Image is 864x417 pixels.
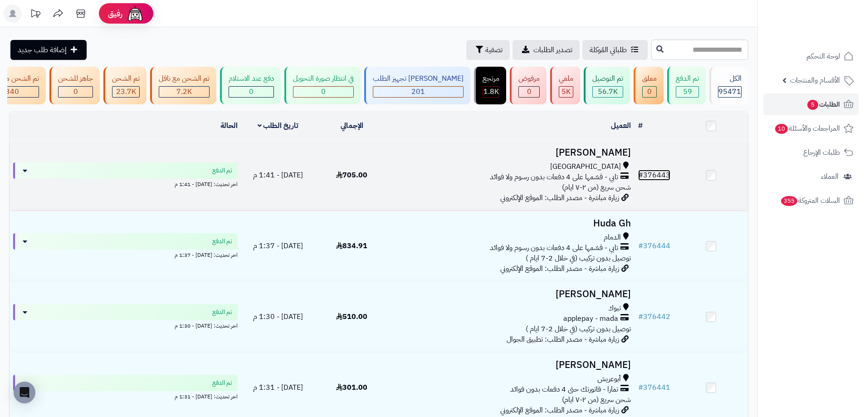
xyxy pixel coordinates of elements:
div: 0 [229,87,273,97]
a: لوحة التحكم [763,45,859,67]
span: تابي - قسّمها على 4 دفعات بدون رسوم ولا فوائد [490,243,618,253]
a: تم الدفع 59 [665,67,708,104]
div: تم الشحن مع ناقل [159,74,210,84]
a: العملاء [763,166,859,187]
a: طلبات الإرجاع [763,142,859,163]
a: [PERSON_NAME] تجهيز الطلب 201 [362,67,472,104]
span: تم الدفع [212,378,232,388]
span: [DATE] - 1:41 م [253,170,303,181]
h3: [PERSON_NAME] [392,289,631,299]
a: العميل [611,120,631,131]
span: 0 [73,86,78,97]
span: 1.8K [483,86,499,97]
a: تم التوصيل 56.7K [582,67,632,104]
div: اخر تحديث: [DATE] - 1:41 م [13,179,238,188]
span: إضافة طلب جديد [18,44,67,55]
a: # [638,120,643,131]
span: لوحة التحكم [806,50,840,63]
div: اخر تحديث: [DATE] - 1:37 م [13,250,238,259]
span: الطلبات [806,98,840,111]
span: # [638,240,643,251]
div: 0 [59,87,93,97]
div: تم التوصيل [592,74,623,84]
div: 56737 [593,87,623,97]
h3: Huda Gh [392,218,631,229]
a: تاريخ الطلب [258,120,299,131]
div: 201 [373,87,463,97]
span: 340 [5,86,19,97]
span: # [638,311,643,322]
div: 0 [519,87,539,97]
span: 95471 [718,86,741,97]
span: 0 [321,86,326,97]
div: 0 [643,87,656,97]
div: Open Intercom Messenger [14,382,35,403]
span: شحن سريع (من ٢-٧ ايام) [562,394,631,405]
span: 301.00 [336,382,367,393]
span: تابي - قسّمها على 4 دفعات بدون رسوم ولا فوائد [490,172,618,182]
span: توصيل بدون تركيب (في خلال 2-7 ايام ) [526,324,631,334]
a: الطلبات5 [763,93,859,115]
a: #376444 [638,240,670,251]
button: تصفية [466,40,510,60]
span: [GEOGRAPHIC_DATA] [550,162,621,172]
div: معلق [642,74,657,84]
span: 201 [411,86,425,97]
span: زيارة مباشرة - مصدر الطلب: تطبيق الجوال [507,334,619,345]
a: معلق 0 [632,67,665,104]
div: الكل [718,74,742,84]
img: ai-face.png [126,5,144,23]
a: #376442 [638,311,670,322]
a: #376441 [638,382,670,393]
span: طلباتي المُوكلة [590,44,627,55]
span: 5K [561,86,571,97]
span: العملاء [821,170,839,183]
span: # [638,170,643,181]
span: تم الدفع [212,308,232,317]
a: #376443 [638,170,670,181]
span: رفيق [108,8,122,19]
div: 0 [293,87,353,97]
span: 23.7K [116,86,136,97]
span: 0 [527,86,532,97]
a: الكل95471 [708,67,750,104]
a: المراجعات والأسئلة10 [763,118,859,139]
div: ملغي [559,74,573,84]
span: 0 [647,86,652,97]
div: 59 [676,87,698,97]
span: 355 [781,196,797,206]
h3: [PERSON_NAME] [392,360,631,370]
span: تصدير الطلبات [533,44,572,55]
a: الحالة [220,120,238,131]
div: [PERSON_NAME] تجهيز الطلب [373,74,464,84]
a: تحديثات المنصة [24,5,47,25]
span: زيارة مباشرة - مصدر الطلب: الموقع الإلكتروني [500,263,619,274]
span: تصفية [485,44,503,55]
span: 7.2K [176,86,192,97]
span: الأقسام والمنتجات [790,74,840,87]
a: مرفوض 0 [508,67,548,104]
span: طلبات الإرجاع [803,146,840,159]
div: 4984 [559,87,573,97]
div: 23719 [112,87,139,97]
div: تم الشحن [112,74,140,84]
a: جاهز للشحن 0 [48,67,102,104]
span: 56.7K [598,86,618,97]
a: مرتجع 1.8K [472,67,508,104]
span: شحن سريع (من ٢-٧ ايام) [562,182,631,193]
div: مرفوض [518,74,540,84]
div: في انتظار صورة التحويل [293,74,354,84]
a: إضافة طلب جديد [10,40,87,60]
span: زيارة مباشرة - مصدر الطلب: الموقع الإلكتروني [500,192,619,203]
span: [DATE] - 1:37 م [253,240,303,251]
span: تم الدفع [212,237,232,246]
div: تم الدفع [676,74,699,84]
span: 59 [683,86,692,97]
span: تم الدفع [212,166,232,175]
span: توصيل بدون تركيب (في خلال 2-7 ايام ) [526,253,631,264]
img: logo-2.png [802,24,855,43]
span: 0 [249,86,254,97]
div: 7223 [159,87,209,97]
div: 1813 [483,87,499,97]
span: السلات المتروكة [780,194,840,207]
